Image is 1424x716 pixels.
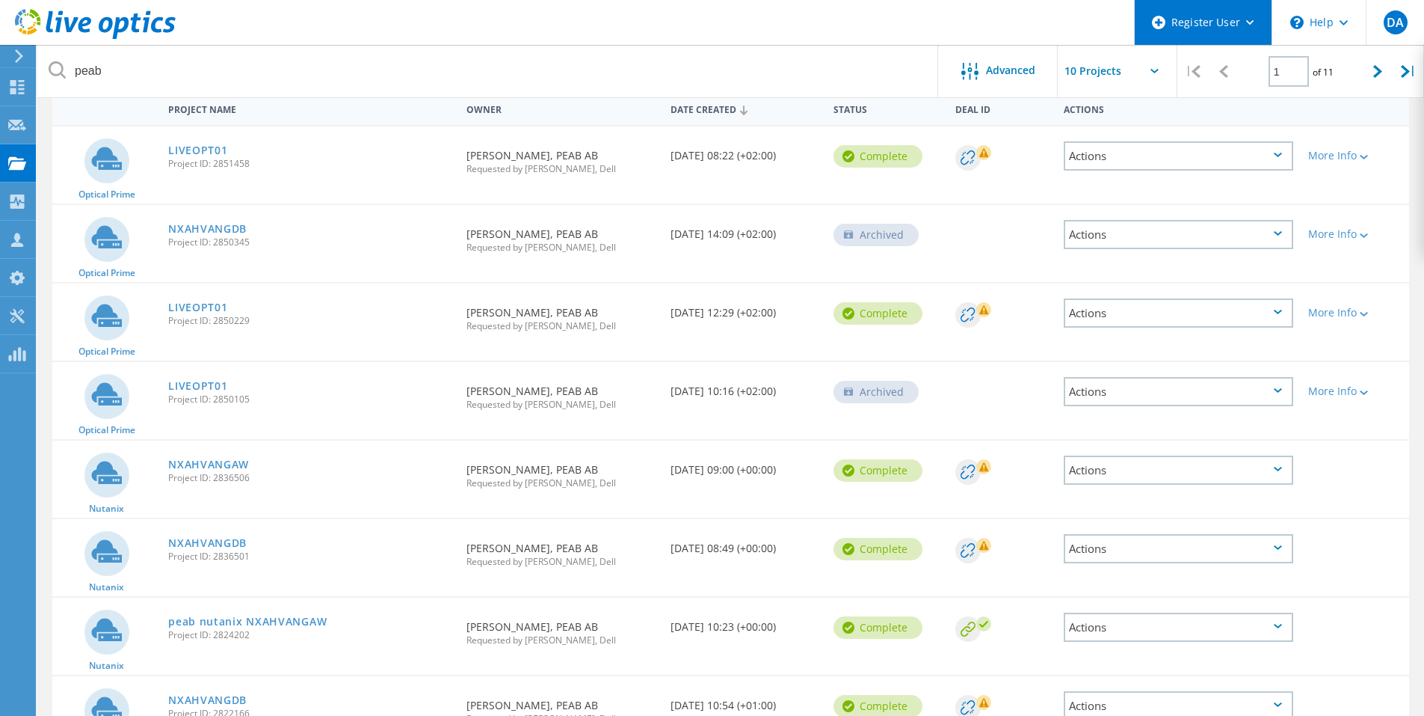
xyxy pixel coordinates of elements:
div: [PERSON_NAME], PEAB AB [459,441,662,503]
span: of 11 [1313,66,1334,79]
span: Nutanix [89,583,124,592]
a: LIVEOPT01 [168,302,227,313]
a: NXAHVANGAW [168,459,249,470]
div: [PERSON_NAME], PEAB AB [459,205,662,267]
div: More Info [1308,150,1402,161]
div: Complete [833,302,922,325]
div: [PERSON_NAME], PEAB AB [459,126,662,189]
div: Actions [1064,220,1293,249]
span: DA [1387,16,1404,28]
span: Project ID: 2850345 [168,238,451,247]
div: [PERSON_NAME], PEAB AB [459,519,662,581]
div: More Info [1308,229,1402,239]
div: | [1393,45,1424,98]
a: peab nutanix NXAHVANGAW [168,616,327,627]
span: Optical Prime [78,190,135,199]
div: Archived [833,224,919,246]
span: Requested by [PERSON_NAME], Dell [466,400,655,409]
div: Complete [833,538,922,560]
div: Project Name [161,94,459,122]
span: Optical Prime [78,426,135,435]
div: Actions [1064,377,1293,406]
span: Nutanix [89,504,124,513]
div: Actions [1064,456,1293,485]
span: Project ID: 2851458 [168,159,451,168]
span: Nutanix [89,661,124,670]
span: Requested by [PERSON_NAME], Dell [466,243,655,252]
div: [PERSON_NAME], PEAB AB [459,598,662,660]
div: [DATE] 09:00 (+00:00) [663,441,826,490]
div: Actions [1064,299,1293,328]
div: More Info [1308,307,1402,318]
div: More Info [1308,386,1402,397]
div: Deal Id [948,94,1056,122]
div: Actions [1056,94,1301,122]
span: Optical Prime [78,347,135,356]
div: [DATE] 10:16 (+02:00) [663,362,826,411]
div: Complete [833,459,922,482]
div: | [1177,45,1208,98]
div: [DATE] 12:29 (+02:00) [663,284,826,333]
a: Live Optics Dashboard [15,31,176,42]
span: Requested by [PERSON_NAME], Dell [466,322,655,331]
span: Advanced [986,65,1035,76]
span: Requested by [PERSON_NAME], Dell [466,636,655,645]
input: Search projects by name, owner, ID, company, etc [37,45,939,97]
span: Project ID: 2850105 [168,395,451,404]
div: [DATE] 14:09 (+02:00) [663,205,826,254]
a: NXAHVANGDB [168,538,247,548]
div: Actions [1064,534,1293,563]
a: NXAHVANGDB [168,224,247,234]
div: Archived [833,381,919,403]
div: Actions [1064,141,1293,171]
div: Complete [833,616,922,639]
span: Requested by [PERSON_NAME], Dell [466,165,655,174]
div: [DATE] 10:23 (+00:00) [663,598,826,647]
div: [PERSON_NAME], PEAB AB [459,362,662,424]
a: NXAHVANGDB [168,695,247,706]
span: Project ID: 2836506 [168,474,451,483]
svg: \n [1290,16,1304,29]
div: Complete [833,145,922,168]
span: Requested by [PERSON_NAME], Dell [466,479,655,488]
span: Project ID: 2850229 [168,316,451,325]
div: Owner [459,94,662,122]
span: Requested by [PERSON_NAME], Dell [466,557,655,566]
a: LIVEOPT01 [168,145,227,156]
div: [DATE] 08:49 (+00:00) [663,519,826,569]
div: Actions [1064,613,1293,642]
a: LIVEOPT01 [168,381,227,391]
div: [DATE] 08:22 (+02:00) [663,126,826,176]
div: [PERSON_NAME], PEAB AB [459,284,662,346]
div: Status [826,94,948,122]
span: Project ID: 2836501 [168,552,451,561]
span: Project ID: 2824202 [168,631,451,640]
div: Date Created [663,94,826,123]
span: Optical Prime [78,269,135,278]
